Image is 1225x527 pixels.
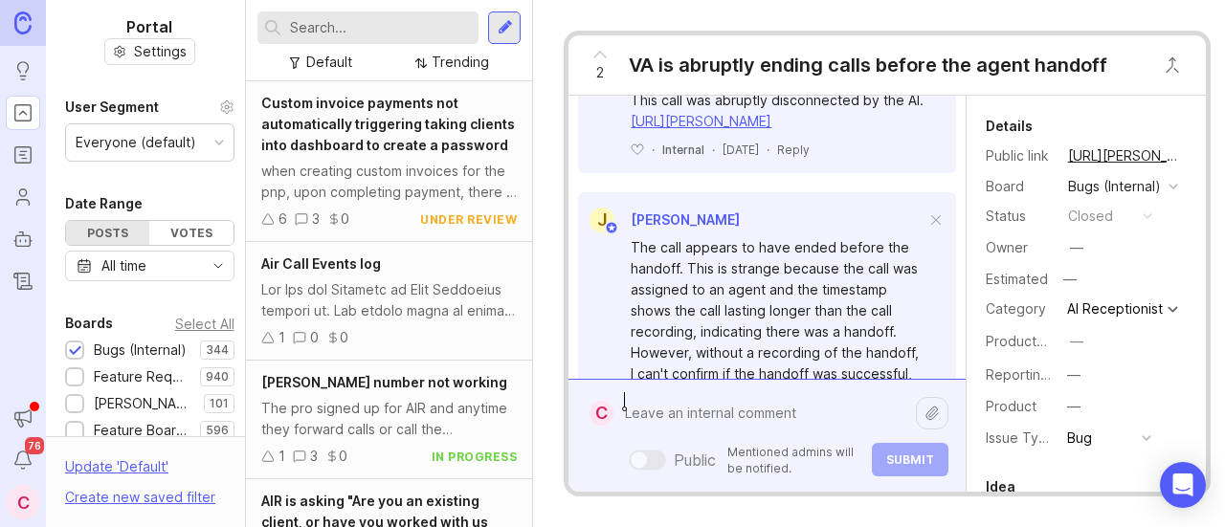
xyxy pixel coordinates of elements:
svg: toggle icon [203,258,234,274]
label: Issue Type [986,429,1056,446]
p: 344 [206,342,229,358]
div: — [1067,364,1080,385]
div: 3 [310,446,318,467]
button: Close button [1153,46,1192,84]
div: Owner [986,237,1053,258]
div: Everyone (default) [76,132,196,153]
a: Roadmaps [6,138,40,172]
div: Boards [65,312,113,335]
div: User Segment [65,96,159,119]
span: 2 [596,62,604,83]
div: — [1067,396,1080,417]
div: in progress [432,449,518,465]
button: Settings [104,38,195,65]
span: [PERSON_NAME] number not working [261,374,507,390]
div: All time [101,255,146,276]
span: Air Call Events log [261,255,381,272]
div: — [1058,267,1082,292]
input: Search... [290,17,471,38]
div: The call appears to have ended before the handoff. This is strange because the call was assigned ... [631,237,924,406]
div: Public [674,449,716,472]
div: Posts [66,221,149,245]
a: Custom invoice payments not automatically triggering taking clients into dashboard to create a pa... [246,81,532,242]
div: C [590,401,612,426]
div: Feature Board Sandbox [DATE] [94,420,190,441]
a: [URL][PERSON_NAME] [1062,143,1187,168]
div: 6 [278,209,287,230]
div: 1 [278,446,285,467]
div: under review [420,211,517,228]
div: Date Range [65,192,143,215]
p: 596 [206,423,229,438]
div: Internal [662,142,704,158]
div: Default [306,52,352,73]
label: ProductboardID [986,333,1087,349]
span: 76 [25,437,44,454]
div: VA is abruptly ending calls before the agent handoff [629,52,1107,78]
label: Product [986,398,1036,414]
div: Lor Ips dol Sitametc ad Elit Seddoeius tempori ut. Lab etdolo magna al enima mi Veniam Quisno, ex... [261,279,517,321]
div: This call was abruptly disconnected by the AI. [631,90,924,132]
span: Custom invoice payments not automatically triggering taking clients into dashboard to create a pa... [261,95,515,153]
span: Settings [134,42,187,61]
button: ProductboardID [1064,329,1089,354]
div: — [1070,331,1083,352]
button: Announcements [6,401,40,435]
a: Changelog [6,264,40,298]
div: Update ' Default ' [65,456,168,487]
div: 3 [312,209,320,230]
button: Notifications [6,443,40,477]
p: 101 [210,396,229,411]
a: [URL][PERSON_NAME] [631,113,771,129]
div: · [712,142,715,158]
span: [PERSON_NAME] [631,211,740,228]
a: J[PERSON_NAME] [578,208,740,232]
div: 0 [310,327,319,348]
label: Reporting Team [986,366,1088,383]
a: Users [6,180,40,214]
div: Idea [986,475,1015,498]
div: Public link [986,145,1053,166]
div: Bug [1067,428,1092,449]
a: Portal [6,96,40,130]
div: Details [986,115,1033,138]
time: [DATE] [723,143,759,157]
p: Mentioned admins will be notified. [727,444,860,476]
button: C [6,485,40,519]
div: · [767,142,769,158]
div: J [590,208,614,232]
div: Reply [777,142,810,158]
div: [PERSON_NAME] (Public) [94,393,194,414]
div: Bugs (Internal) [1068,176,1161,197]
div: The pro signed up for AIR and anytime they forward calls or call the [PERSON_NAME][URL] assigned ... [261,398,517,440]
div: Open Intercom Messenger [1160,462,1206,508]
div: Board [986,176,1053,197]
div: 0 [340,327,348,348]
div: when creating custom invoices for the pnp, upon completing payment, there is a receipt page but i... [261,161,517,203]
div: Select All [175,318,234,329]
h1: Portal [126,15,172,38]
div: 1 [278,327,285,348]
div: Bugs (Internal) [94,340,187,361]
div: 0 [339,446,347,467]
div: · [652,142,655,158]
div: Estimated [986,273,1048,286]
div: Votes [149,221,233,245]
div: Status [986,206,1053,227]
div: 0 [341,209,349,230]
div: Feature Requests (Internal) [94,366,190,387]
div: Create new saved filter [65,487,215,508]
div: AI Receptionist [1067,302,1163,316]
div: closed [1068,206,1113,227]
img: Canny Home [14,11,32,33]
div: Category [986,298,1053,319]
div: Trending [432,52,489,73]
a: Autopilot [6,222,40,256]
img: member badge [605,221,619,235]
div: — [1070,237,1083,258]
p: 940 [206,369,229,384]
a: Air Call Events logLor Ips dol Sitametc ad Elit Seddoeius tempori ut. Lab etdolo magna al enima m... [246,242,532,361]
a: [PERSON_NAME] number not workingThe pro signed up for AIR and anytime they forward calls or call ... [246,361,532,479]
